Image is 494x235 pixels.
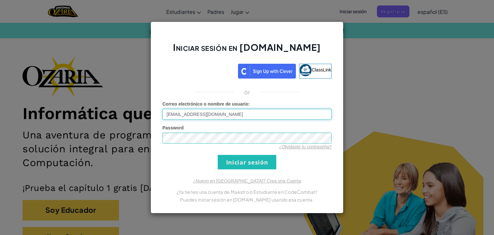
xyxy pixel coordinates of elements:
img: clever_sso_button@2x.png [238,64,296,79]
a: ¿Olvidaste tu contraseña? [279,144,332,149]
span: Password [162,125,184,130]
iframe: Botón de Acceder con Google [159,63,238,77]
p: or [244,88,250,96]
p: ¿Ya tienes una cuenta de Maestro o Estudiante en CodeCombat? [162,188,332,196]
img: classlink-logo-small.png [299,64,312,76]
span: ClassLink [312,67,331,72]
span: Correo electrónico o nombre de usuario [162,101,248,107]
h2: Iniciar sesión en [DOMAIN_NAME] [162,41,332,60]
a: ¿Nuevo en [GEOGRAPHIC_DATA]? Crea una Cuenta [193,178,301,183]
label: : [162,101,250,107]
input: Iniciar sesión [218,155,276,169]
p: Puedes iniciar sesión en [DOMAIN_NAME] usando esa cuenta. [162,196,332,203]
